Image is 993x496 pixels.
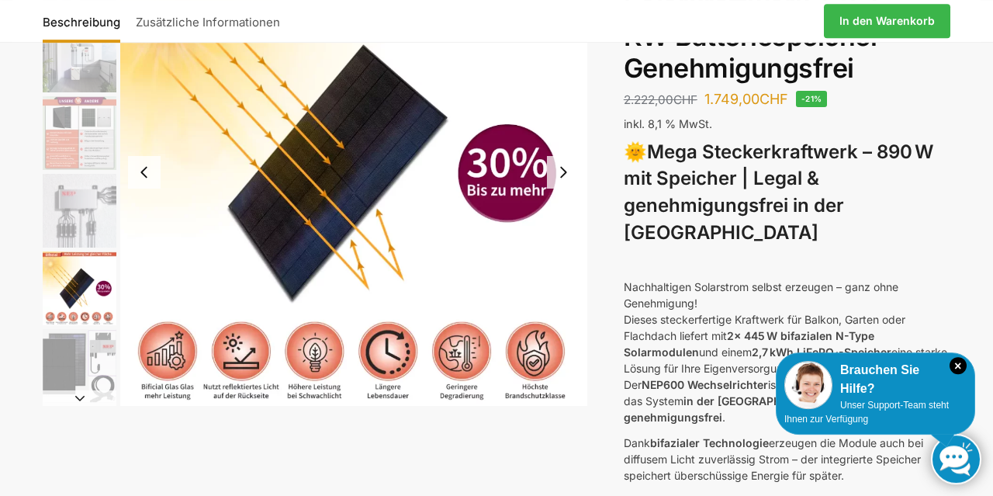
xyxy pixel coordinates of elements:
strong: 2x 445 W bifazialen N-Type Solarmodulen [624,329,874,359]
button: Next slide [547,156,580,189]
strong: bifazialer Technologie [650,436,769,449]
i: Schließen [950,357,967,374]
li: 5 / 12 [39,249,116,327]
a: Zusätzliche Informationen [128,2,288,40]
bdi: 1.749,00 [704,91,788,107]
img: Balkonkraftwerk mit 2,7kw Speicher [43,19,116,92]
strong: Mega Steckerkraftwerk – 890 W mit Speicher | Legal & genehmigungsfrei in der [GEOGRAPHIC_DATA] [624,140,933,244]
strong: 2,7 kWh LiFePO₄-Speicher [752,345,891,359]
strong: NEP600 Wechselrichter [642,378,768,391]
h3: 🌞 [624,139,950,247]
img: Customer service [784,361,832,409]
li: 2 / 12 [39,16,116,94]
span: CHF [673,92,697,107]
a: In den Warenkorb [824,4,950,38]
span: -21% [796,91,828,107]
button: Next slide [43,390,116,406]
a: Beschreibung [43,2,128,40]
li: 7 / 12 [39,404,116,482]
img: Balkonkraftwerk 860 [43,329,116,403]
li: 6 / 12 [39,327,116,404]
span: inkl. 8,1 % MwSt. [624,117,712,130]
span: CHF [759,91,788,107]
p: Dank erzeugen die Module auch bei diffusem Licht zuverlässig Strom – der integrierte Speicher spe... [624,435,950,484]
img: Bificial im Vergleich zu billig Modulen [43,96,116,170]
img: Bificial 30 % mehr Leistung [43,251,116,325]
span: Unser Support-Team steht Ihnen zur Verfügung [784,400,949,425]
li: 3 / 12 [39,94,116,172]
div: Brauchen Sie Hilfe? [784,361,967,398]
strong: in der [GEOGRAPHIC_DATA] 100 % legal und genehmigungsfrei [624,394,915,424]
p: Nachhaltigen Solarstrom selbst erzeugen – ganz ohne Genehmigung! Dieses steckerfertige Kraftwerk ... [624,279,950,425]
button: Previous slide [128,156,161,189]
img: BDS1000 [43,174,116,248]
li: 4 / 12 [39,172,116,249]
bdi: 2.222,00 [624,92,697,107]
